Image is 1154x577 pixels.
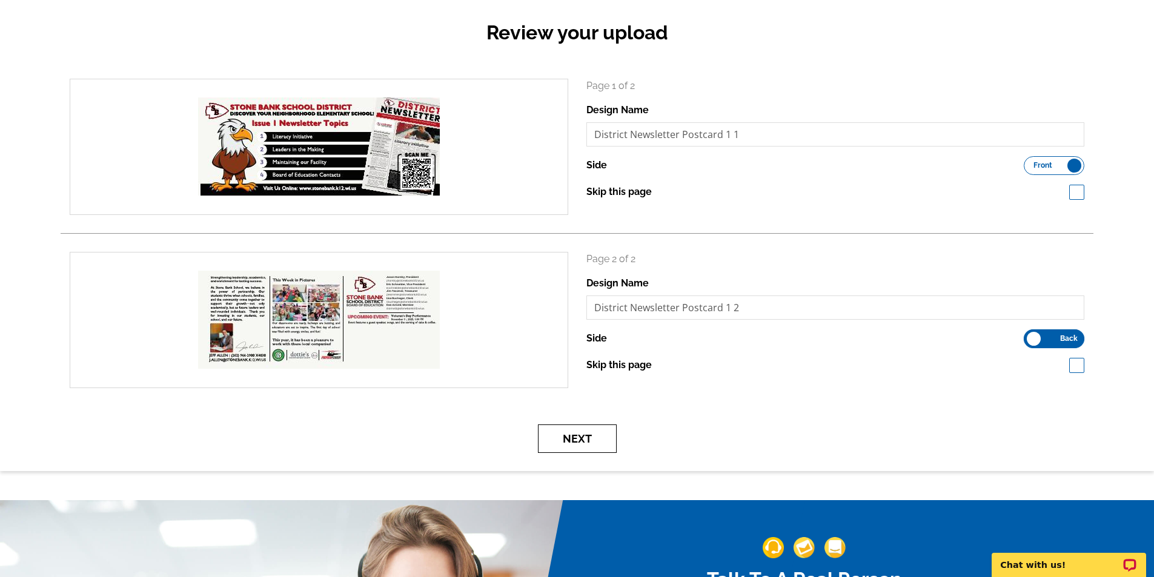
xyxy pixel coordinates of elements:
label: Side [586,158,607,173]
label: Design Name [586,276,649,291]
label: Design Name [586,103,649,117]
label: Skip this page [586,185,652,199]
input: File Name [586,295,1085,320]
p: Page 1 of 2 [586,79,1085,93]
h2: Review your upload [61,21,1093,44]
span: Back [1060,335,1078,341]
iframe: LiveChat chat widget [984,539,1154,577]
span: Front [1033,162,1052,168]
p: Page 2 of 2 [586,252,1085,266]
label: Side [586,331,607,346]
img: support-img-1.png [763,537,784,558]
input: File Name [586,122,1085,147]
img: support-img-2.png [794,537,815,558]
label: Skip this page [586,358,652,372]
img: support-img-3_1.png [824,537,846,558]
button: Next [538,424,617,453]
